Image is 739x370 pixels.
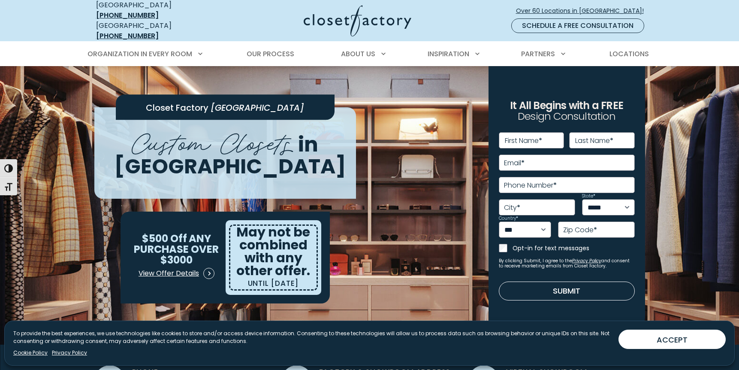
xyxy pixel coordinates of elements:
a: [PHONE_NUMBER] [96,31,159,41]
a: Privacy Policy [572,258,601,264]
label: Email [504,160,525,167]
a: [PHONE_NUMBER] [96,10,159,20]
label: Phone Number [504,182,557,189]
label: State [582,194,595,198]
span: Custom Closets [132,121,293,160]
label: Country [499,216,518,221]
span: Design Consultation [518,109,615,124]
a: Cookie Policy [13,349,48,357]
span: About Us [341,49,375,59]
span: Partners [521,49,555,59]
span: ANY PURCHASE OVER $3000 [134,231,219,267]
span: It All Begins with a FREE [510,98,623,112]
img: Closet Factory Logo [304,5,411,36]
span: Closet Factory [146,102,208,114]
a: View Offer Details [138,265,215,282]
span: Over 60 Locations in [GEOGRAPHIC_DATA]! [516,6,651,15]
span: [GEOGRAPHIC_DATA] [211,102,304,114]
a: Over 60 Locations in [GEOGRAPHIC_DATA]! [516,3,651,18]
a: Privacy Policy [52,349,87,357]
span: Organization in Every Room [87,49,192,59]
span: Our Process [247,49,294,59]
div: [GEOGRAPHIC_DATA] [96,21,220,41]
button: Submit [499,282,635,300]
label: Last Name [575,137,613,144]
nav: Primary Menu [81,42,658,66]
p: UNTIL [DATE] [248,277,299,289]
span: $500 Off [142,231,187,246]
span: May not be combined with any other offer. [236,223,310,280]
label: Zip Code [563,227,597,234]
span: Inspiration [428,49,469,59]
button: ACCEPT [618,330,726,349]
p: To provide the best experiences, we use technologies like cookies to store and/or access device i... [13,330,612,345]
span: View Offer Details [139,268,199,279]
label: City [504,204,520,211]
a: Schedule a Free Consultation [511,18,644,33]
small: By clicking Submit, I agree to the and consent to receive marketing emails from Closet Factory. [499,258,635,269]
span: Locations [609,49,649,59]
label: First Name [505,137,542,144]
span: in [GEOGRAPHIC_DATA] [114,130,346,181]
label: Opt-in for text messages [513,244,635,252]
